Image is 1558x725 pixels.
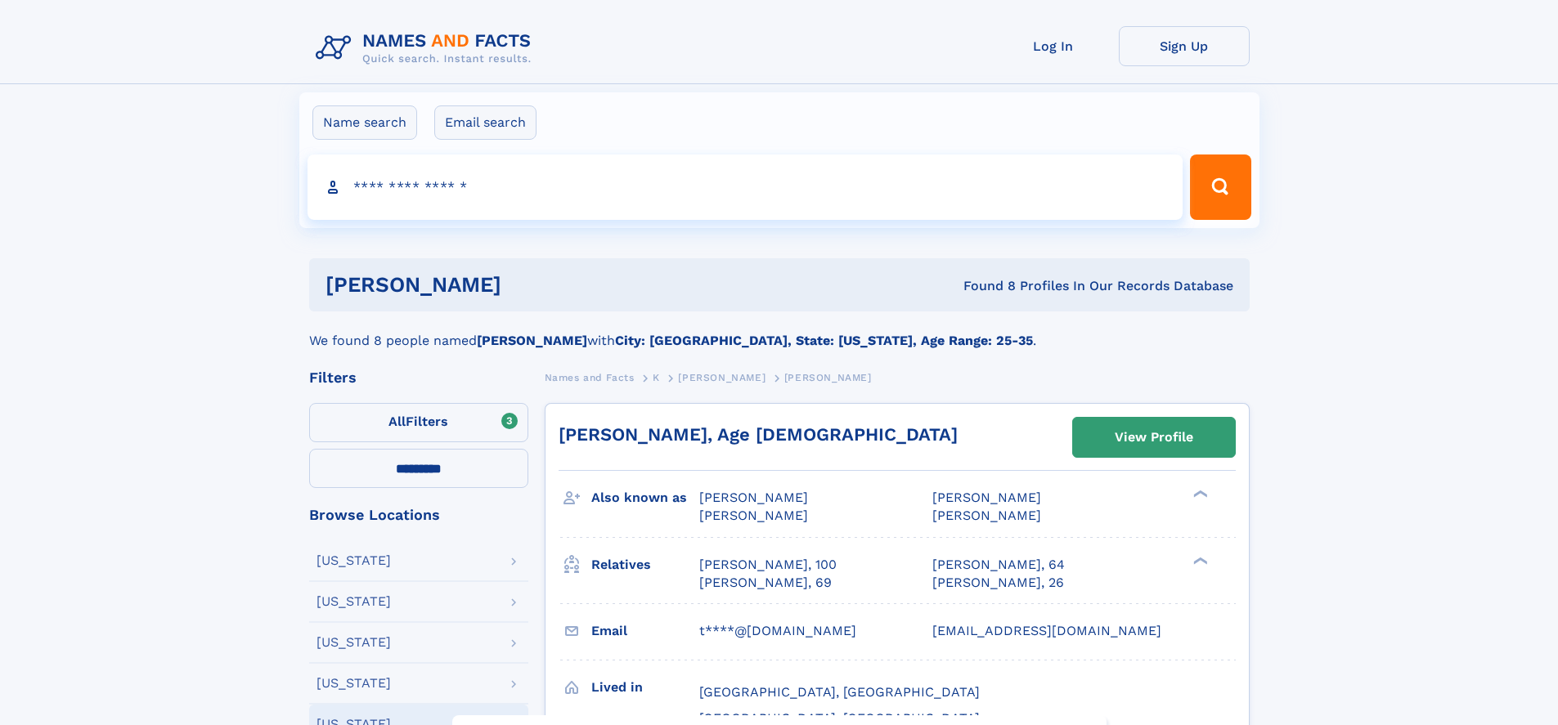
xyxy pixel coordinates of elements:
span: [PERSON_NAME] [932,508,1041,523]
div: ❯ [1189,489,1209,499]
input: search input [308,154,1183,220]
h1: [PERSON_NAME] [326,275,733,295]
img: Logo Names and Facts [309,26,545,70]
div: [US_STATE] [317,554,391,567]
div: Filters [309,370,528,385]
a: K [653,367,660,387]
div: View Profile [1115,418,1193,456]
label: Email search [434,105,537,140]
div: [US_STATE] [317,595,391,608]
h3: Relatives [591,551,699,579]
a: Sign Up [1119,26,1250,66]
div: Found 8 Profiles In Our Records Database [732,277,1233,295]
h3: Email [591,617,699,645]
div: ❯ [1189,555,1209,566]
span: K [653,372,660,383]
label: Name search [312,105,417,140]
div: [US_STATE] [317,677,391,690]
span: All [388,414,406,429]
a: [PERSON_NAME], 100 [699,556,837,574]
span: [PERSON_NAME] [932,490,1041,505]
a: [PERSON_NAME], 26 [932,574,1064,592]
span: [PERSON_NAME] [699,508,808,523]
a: Log In [988,26,1119,66]
div: [US_STATE] [317,636,391,649]
h3: Lived in [591,674,699,701]
a: View Profile [1073,418,1235,457]
b: [PERSON_NAME] [477,333,587,348]
a: Names and Facts [545,367,635,387]
a: [PERSON_NAME], 64 [932,556,1065,574]
b: City: [GEOGRAPHIC_DATA], State: [US_STATE], Age Range: 25-35 [615,333,1033,348]
a: [PERSON_NAME], Age [DEMOGRAPHIC_DATA] [559,424,958,445]
a: [PERSON_NAME], 69 [699,574,832,592]
button: Search Button [1190,154,1250,220]
span: [PERSON_NAME] [678,372,766,383]
div: Browse Locations [309,508,528,522]
label: Filters [309,403,528,442]
span: [EMAIL_ADDRESS][DOMAIN_NAME] [932,623,1161,638]
span: [GEOGRAPHIC_DATA], [GEOGRAPHIC_DATA] [699,684,980,700]
span: [PERSON_NAME] [699,490,808,505]
div: We found 8 people named with . [309,311,1250,351]
h3: Also known as [591,484,699,512]
span: [PERSON_NAME] [784,372,872,383]
a: [PERSON_NAME] [678,367,766,387]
